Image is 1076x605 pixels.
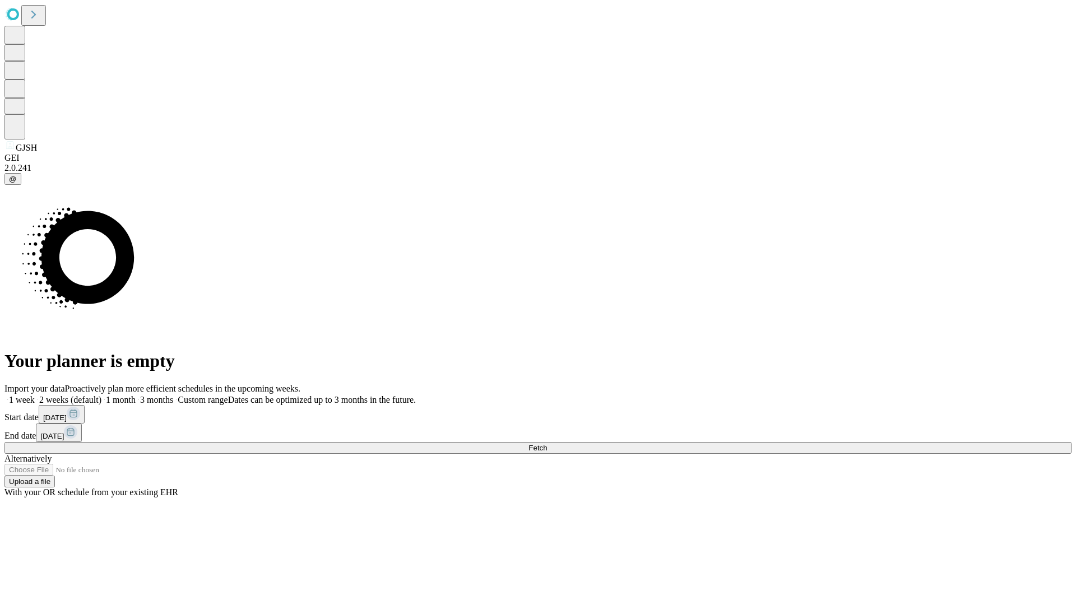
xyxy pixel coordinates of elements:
span: Dates can be optimized up to 3 months in the future. [228,395,416,404]
button: [DATE] [36,424,82,442]
button: Upload a file [4,476,55,487]
span: With your OR schedule from your existing EHR [4,487,178,497]
button: [DATE] [39,405,85,424]
span: @ [9,175,17,183]
h1: Your planner is empty [4,351,1072,371]
button: Fetch [4,442,1072,454]
div: GEI [4,153,1072,163]
span: [DATE] [43,413,67,422]
div: Start date [4,405,1072,424]
span: 1 week [9,395,35,404]
span: Import your data [4,384,65,393]
span: Proactively plan more efficient schedules in the upcoming weeks. [65,384,300,393]
span: GJSH [16,143,37,152]
span: 3 months [140,395,173,404]
div: 2.0.241 [4,163,1072,173]
span: [DATE] [40,432,64,440]
span: Custom range [178,395,228,404]
button: @ [4,173,21,185]
div: End date [4,424,1072,442]
span: Fetch [528,444,547,452]
span: 2 weeks (default) [39,395,101,404]
span: 1 month [106,395,136,404]
span: Alternatively [4,454,52,463]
